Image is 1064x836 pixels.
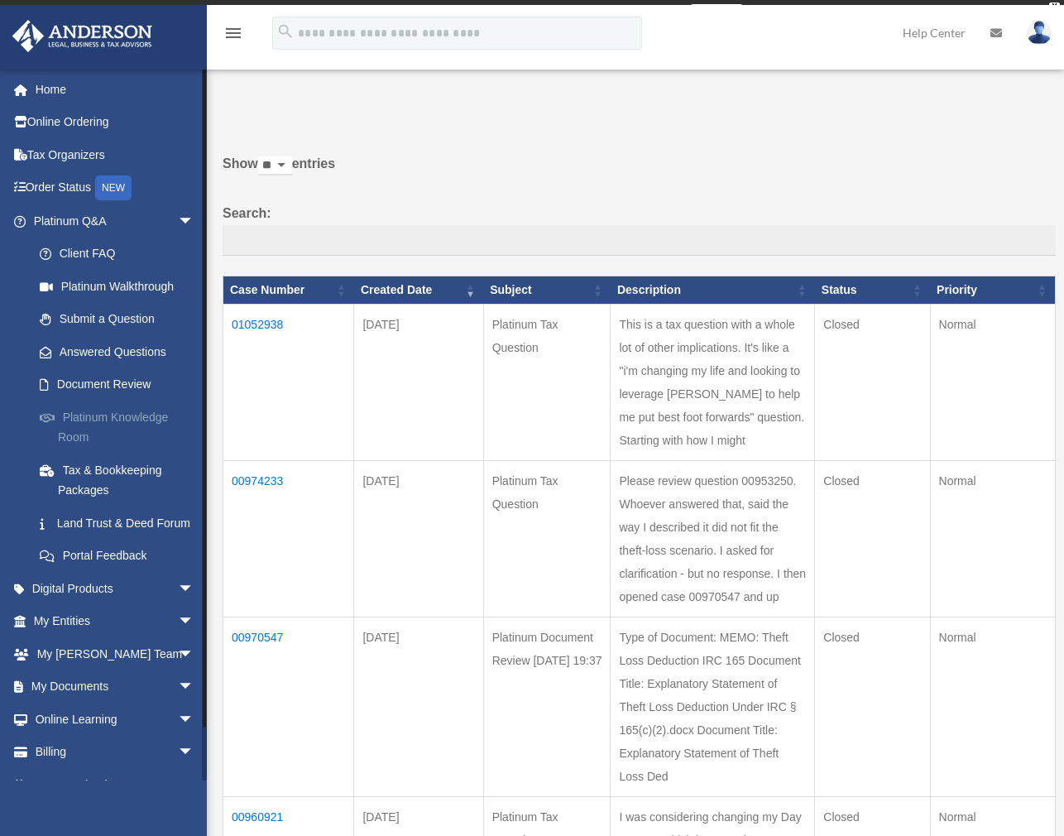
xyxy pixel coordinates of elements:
[23,540,219,573] a: Portal Feedback
[223,152,1056,192] label: Show entries
[930,617,1055,797] td: Normal
[23,238,219,271] a: Client FAQ
[23,303,219,336] a: Submit a Question
[12,736,219,769] a: Billingarrow_drop_down
[178,637,211,671] span: arrow_drop_down
[223,276,354,305] th: Case Number: activate to sort column ascending
[354,276,483,305] th: Created Date: activate to sort column ascending
[354,617,483,797] td: [DATE]
[611,617,815,797] td: Type of Document: MEMO: Theft Loss Deduction IRC 165 Document Title: Explanatory Statement of The...
[611,305,815,461] td: This is a tax question with a whole lot of other implications. It's like a "i'm changing my life ...
[691,4,742,24] a: survey
[223,23,243,43] i: menu
[483,617,611,797] td: Platinum Document Review [DATE] 19:37
[7,20,157,52] img: Anderson Advisors Platinum Portal
[276,22,295,41] i: search
[611,461,815,617] td: Please review question 00953250. Whoever answered that, said the way I described it did not fit t...
[1049,2,1060,12] div: close
[483,461,611,617] td: Platinum Tax Question
[930,276,1055,305] th: Priority: activate to sort column ascending
[12,73,219,106] a: Home
[23,507,219,540] a: Land Trust & Deed Forum
[12,768,219,801] a: Events Calendar
[12,138,219,171] a: Tax Organizers
[23,368,219,401] a: Document Review
[611,276,815,305] th: Description: activate to sort column ascending
[483,276,611,305] th: Subject: activate to sort column ascending
[178,605,211,639] span: arrow_drop_down
[178,204,211,238] span: arrow_drop_down
[12,703,219,736] a: Online Learningarrow_drop_down
[223,461,354,617] td: 00974233
[354,461,483,617] td: [DATE]
[258,156,292,175] select: Showentries
[815,461,930,617] td: Closed
[178,572,211,606] span: arrow_drop_down
[12,106,219,139] a: Online Ordering
[12,605,219,638] a: My Entitiesarrow_drop_down
[178,736,211,770] span: arrow_drop_down
[12,204,219,238] a: Platinum Q&Aarrow_drop_down
[815,276,930,305] th: Status: activate to sort column ascending
[12,670,219,704] a: My Documentsarrow_drop_down
[930,305,1055,461] td: Normal
[178,703,211,737] span: arrow_drop_down
[1027,21,1052,45] img: User Pic
[23,454,219,507] a: Tax & Bookkeeping Packages
[223,617,354,797] td: 00970547
[223,29,243,43] a: menu
[23,401,219,454] a: Platinum Knowledge Room
[95,175,132,200] div: NEW
[354,305,483,461] td: [DATE]
[815,305,930,461] td: Closed
[23,335,211,368] a: Answered Questions
[223,305,354,461] td: 01052938
[223,202,1056,257] label: Search:
[12,171,219,205] a: Order StatusNEW
[483,305,611,461] td: Platinum Tax Question
[178,670,211,704] span: arrow_drop_down
[223,225,1056,257] input: Search:
[12,637,219,670] a: My [PERSON_NAME] Teamarrow_drop_down
[815,617,930,797] td: Closed
[930,461,1055,617] td: Normal
[12,572,219,605] a: Digital Productsarrow_drop_down
[322,4,683,24] div: Get a chance to win 6 months of Platinum for free just by filling out this
[23,270,219,303] a: Platinum Walkthrough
